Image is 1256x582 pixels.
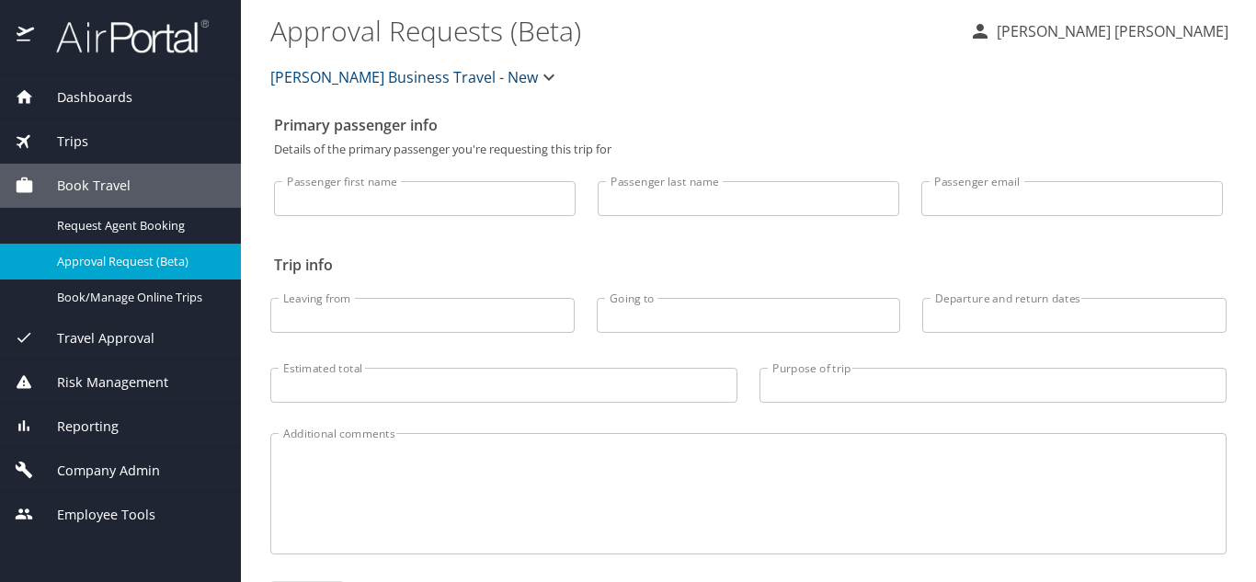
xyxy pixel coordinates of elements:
h2: Trip info [274,250,1223,280]
h2: Primary passenger info [274,110,1223,140]
button: [PERSON_NAME] [PERSON_NAME] [962,15,1236,48]
span: Book Travel [34,176,131,196]
span: Dashboards [34,87,132,108]
span: Trips [34,131,88,152]
span: Employee Tools [34,505,155,525]
span: Reporting [34,417,119,437]
span: Company Admin [34,461,160,481]
span: Risk Management [34,372,168,393]
h1: Approval Requests (Beta) [270,2,954,59]
img: airportal-logo.png [36,18,209,54]
p: Details of the primary passenger you're requesting this trip for [274,143,1223,155]
span: Approval Request (Beta) [57,253,219,270]
span: Book/Manage Online Trips [57,289,219,306]
span: Travel Approval [34,328,154,348]
p: [PERSON_NAME] [PERSON_NAME] [991,20,1228,42]
span: Request Agent Booking [57,217,219,234]
button: [PERSON_NAME] Business Travel - New [263,59,567,96]
span: [PERSON_NAME] Business Travel - New [270,64,538,90]
img: icon-airportal.png [17,18,36,54]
